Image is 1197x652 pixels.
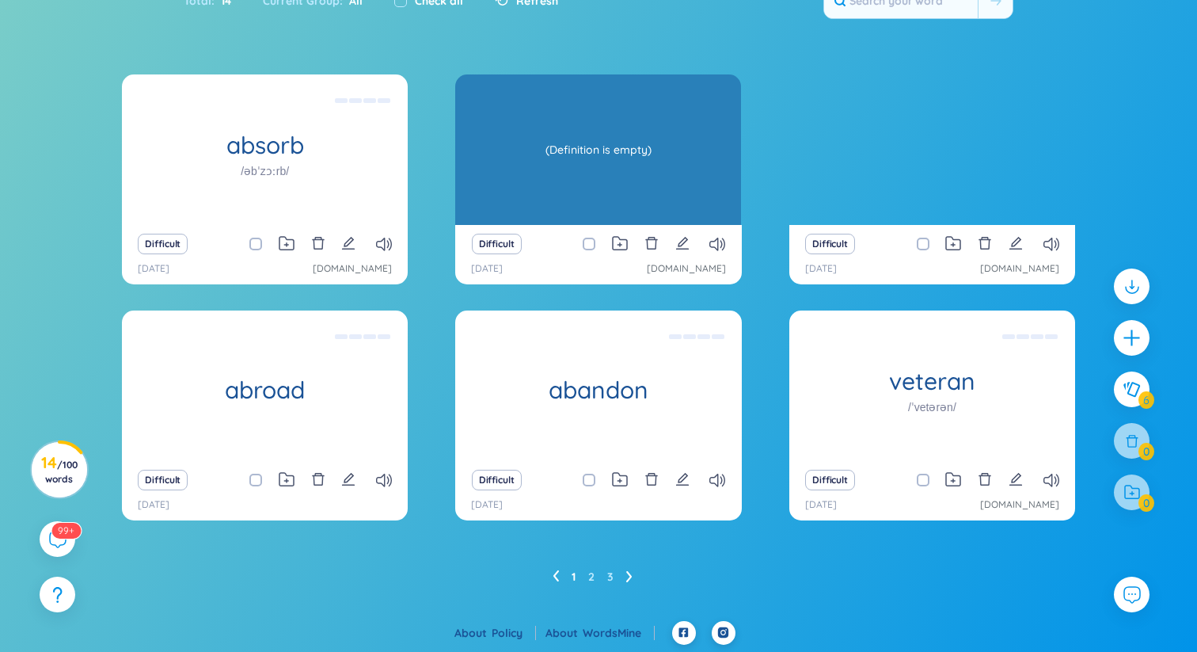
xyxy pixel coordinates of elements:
sup: 577 [51,523,81,539]
a: 1 [572,565,576,589]
li: 2 [588,564,595,589]
p: [DATE] [138,261,169,276]
button: Difficult [805,470,855,490]
span: delete [644,236,659,250]
button: Difficult [138,234,188,254]
h1: /əˈbjuːs/ [912,162,952,180]
p: [DATE] [805,498,837,513]
button: edit [675,469,690,491]
a: [DOMAIN_NAME] [313,261,392,276]
h1: veteran [789,368,1075,395]
li: Next Page [626,564,633,589]
button: delete [311,233,325,255]
div: (Definition is empty) [463,78,733,221]
span: delete [311,472,325,486]
span: / 100 words [45,459,78,485]
button: Difficult [805,234,855,254]
a: [DOMAIN_NAME] [980,498,1059,513]
span: edit [675,472,690,486]
div: About [454,624,536,642]
button: Difficult [472,234,522,254]
span: delete [978,472,992,486]
li: 3 [607,564,614,589]
button: edit [1009,233,1023,255]
button: edit [341,233,355,255]
button: delete [311,469,325,491]
a: [DOMAIN_NAME] [647,261,726,276]
span: edit [1009,236,1023,250]
span: delete [644,472,659,486]
p: [DATE] [138,498,169,513]
a: Policy [492,626,536,640]
button: delete [978,469,992,491]
h1: abroad [122,376,408,404]
span: plus [1122,328,1142,348]
button: edit [341,469,355,491]
button: delete [978,233,992,255]
p: [DATE] [805,261,837,276]
div: About [545,624,655,642]
h1: absorb [122,132,408,159]
span: edit [1009,472,1023,486]
button: edit [675,233,690,255]
span: edit [675,236,690,250]
span: edit [341,472,355,486]
p: [DATE] [471,498,503,513]
span: delete [978,236,992,250]
a: WordsMine [583,626,655,640]
a: 3 [607,565,614,589]
p: [DATE] [471,261,503,276]
span: edit [341,236,355,250]
h1: /əbˈzɔːrb/ [241,162,289,180]
h1: abuse [789,132,1075,159]
button: edit [1009,469,1023,491]
h1: /ˈvetərən/ [908,398,956,416]
button: delete [644,469,659,491]
button: Difficult [472,470,522,490]
span: delete [311,236,325,250]
li: 1 [572,564,576,589]
h1: abandon [455,376,741,404]
a: 2 [588,565,595,589]
button: delete [644,233,659,255]
a: [DOMAIN_NAME] [980,261,1059,276]
li: Previous Page [553,564,559,589]
h3: 14 [41,456,78,485]
button: Difficult [138,470,188,490]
